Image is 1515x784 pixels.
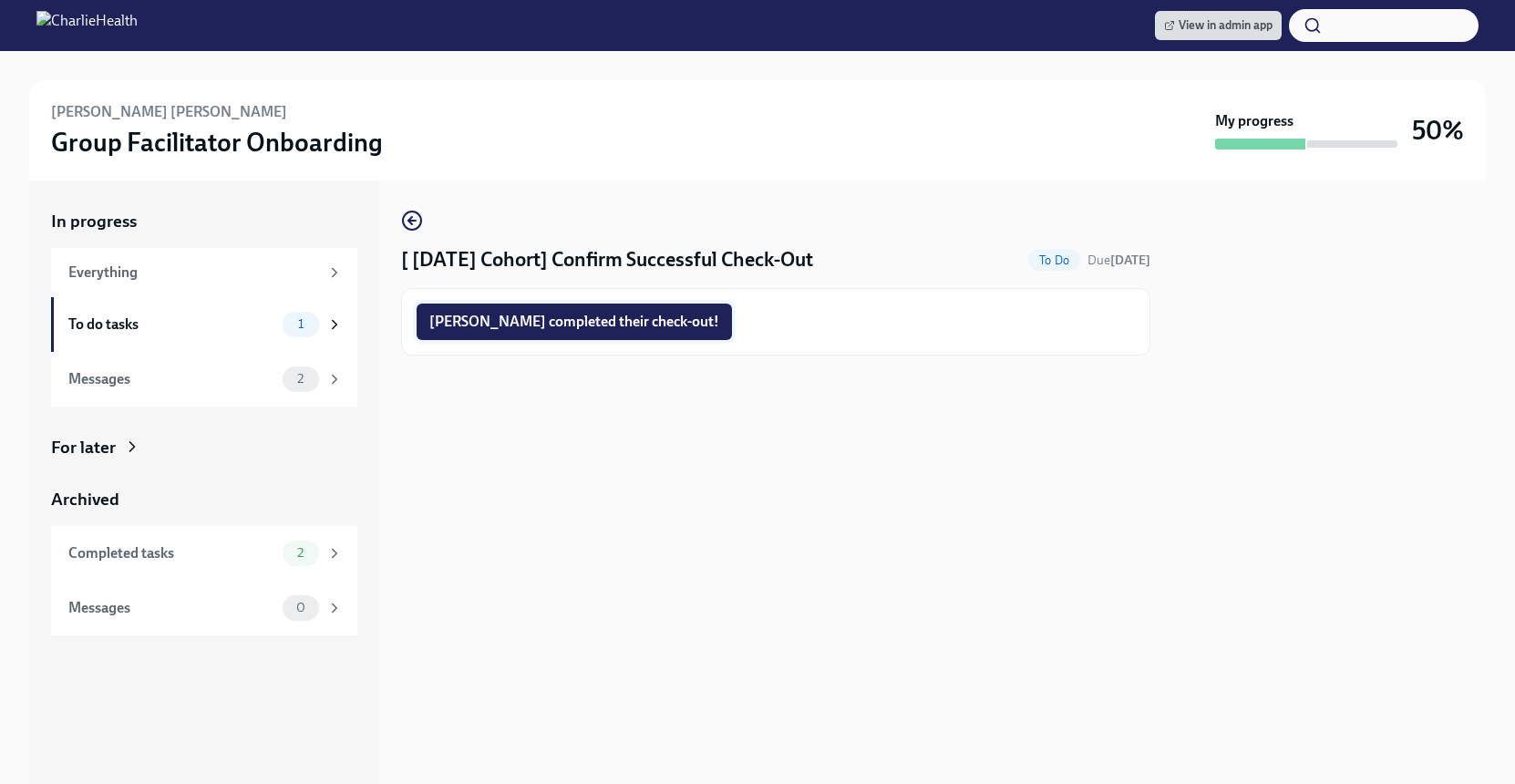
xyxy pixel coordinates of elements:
[51,297,357,352] a: To do tasks1
[68,598,275,618] div: Messages
[68,263,319,283] div: Everything
[1087,252,1150,269] span: October 31st, 2025 10:00
[287,317,314,331] span: 1
[51,102,287,122] h6: [PERSON_NAME] [PERSON_NAME]
[1087,253,1150,268] span: Due
[1215,111,1293,131] strong: My progress
[1110,253,1150,268] strong: [DATE]
[1028,253,1080,267] span: To Do
[286,546,314,560] span: 2
[429,313,719,331] span: [PERSON_NAME] completed their check-out!
[68,315,275,335] div: To do tasks
[51,352,357,407] a: Messages2
[51,581,357,635] a: Messages0
[51,126,383,159] h3: Group Facilitator Onboarding
[285,601,316,614] span: 0
[68,543,275,563] div: Completed tasks
[51,210,357,233] a: In progress
[286,372,314,386] span: 2
[1155,11,1282,40] a: View in admin app
[51,488,357,511] a: Archived
[1164,16,1273,35] span: View in admin app
[36,11,138,40] img: CharlieHealth
[51,436,116,459] div: For later
[417,304,732,340] button: [PERSON_NAME] completed their check-out!
[1412,114,1464,147] h3: 50%
[68,369,275,389] div: Messages
[51,436,357,459] a: For later
[51,248,357,297] a: Everything
[51,526,357,581] a: Completed tasks2
[401,246,813,273] h4: [ [DATE] Cohort] Confirm Successful Check-Out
